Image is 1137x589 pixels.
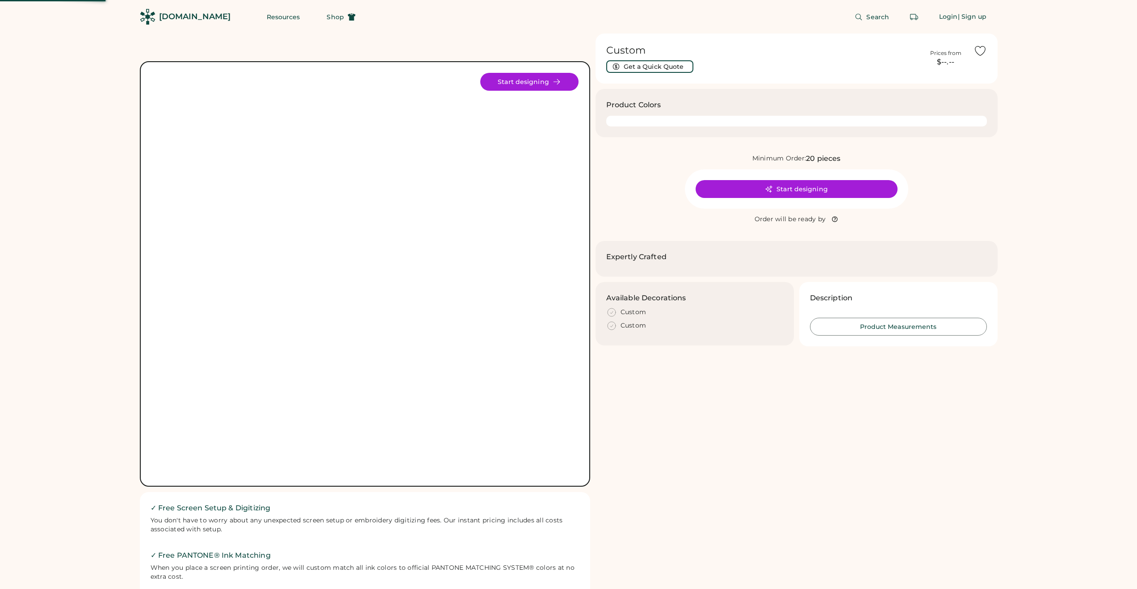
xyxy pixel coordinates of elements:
button: Get a Quick Quote [606,60,693,73]
div: Prices from [930,50,961,57]
div: Custom [621,321,646,330]
button: Resources [256,8,311,26]
div: You don't have to worry about any unexpected screen setup or embroidery digitizing fees. Our inst... [151,516,579,534]
h3: Available Decorations [606,293,686,303]
h2: ✓ Free PANTONE® Ink Matching [151,550,579,561]
h3: Product Colors [606,100,661,110]
div: Custom [621,308,646,317]
button: Start designing [480,73,579,91]
div: | Sign up [958,13,987,21]
span: Search [866,14,889,20]
h3: Description [810,293,853,303]
h2: Expertly Crafted [606,252,667,262]
img: Rendered Logo - Screens [140,9,155,25]
button: Start designing [696,180,898,198]
div: [DOMAIN_NAME] [159,11,231,22]
div: When you place a screen printing order, we will custom match all ink colors to official PANTONE M... [151,564,579,581]
button: Retrieve an order [905,8,923,26]
div: Login [939,13,958,21]
button: Product Measurements [810,318,987,336]
h1: Custom [606,44,918,57]
div: Minimum Order: [752,154,806,163]
span: Shop [327,14,344,20]
button: Search [844,8,900,26]
div: $--.-- [923,57,968,67]
img: Product Image [164,73,566,475]
button: Shop [316,8,366,26]
h2: ✓ Free Screen Setup & Digitizing [151,503,579,513]
div: 20 pieces [806,153,840,164]
div: Order will be ready by [755,215,826,224]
